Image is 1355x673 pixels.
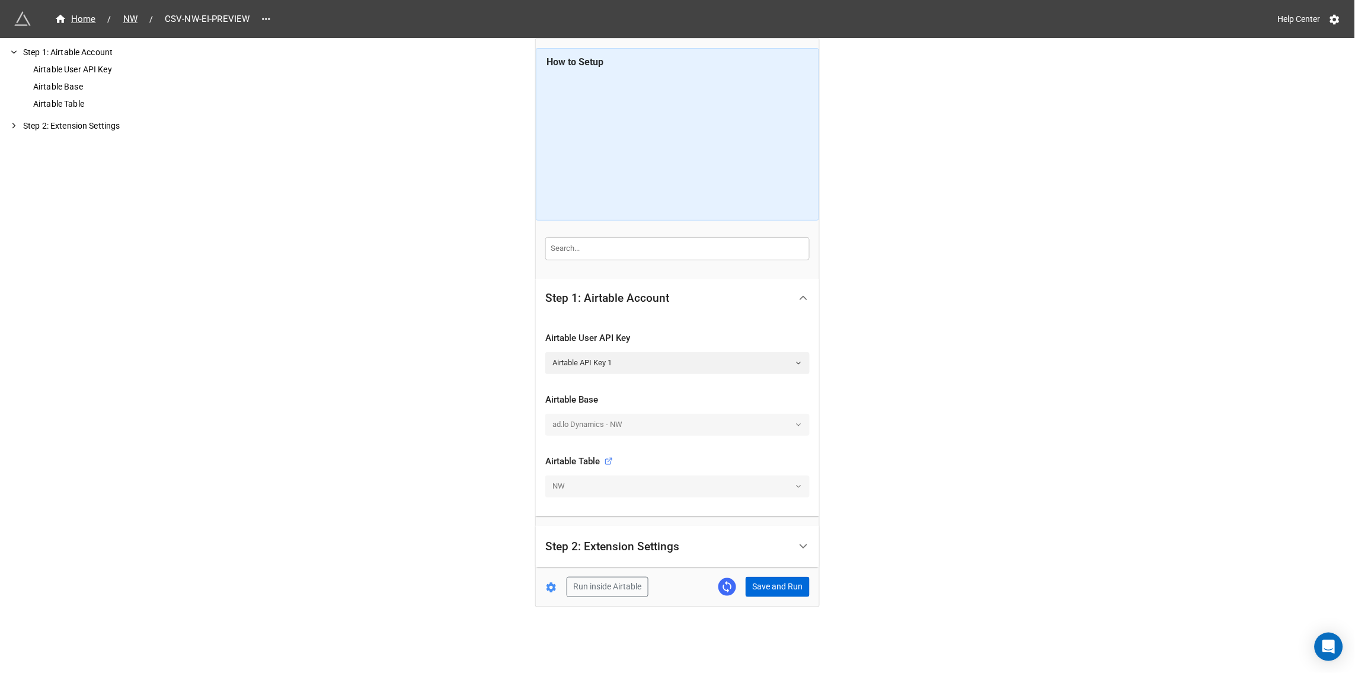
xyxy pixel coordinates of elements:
[158,12,257,26] span: CSV-NW-EI-PREVIEW
[545,393,810,407] div: Airtable Base
[536,526,819,568] div: Step 2: Extension Settings
[31,98,190,110] div: Airtable Table
[149,13,153,25] li: /
[536,317,819,516] div: Step 1: Airtable Account
[536,279,819,317] div: Step 1: Airtable Account
[31,81,190,93] div: Airtable Base
[47,12,103,26] a: Home
[718,578,736,596] a: Sync Base Structure
[545,331,810,346] div: Airtable User API Key
[116,12,145,26] a: NW
[31,63,190,76] div: Airtable User API Key
[1315,633,1343,661] div: Open Intercom Messenger
[55,12,96,26] div: Home
[567,577,648,597] button: Run inside Airtable
[21,46,190,59] div: Step 1: Airtable Account
[14,11,31,27] img: miniextensions-icon.73ae0678.png
[545,352,810,374] a: Airtable API Key 1
[108,13,111,25] li: /
[545,237,810,260] input: Search...
[21,120,190,132] div: Step 2: Extension Settings
[47,12,257,26] nav: breadcrumb
[547,56,604,68] b: How to Setup
[545,455,613,469] div: Airtable Table
[545,292,669,304] div: Step 1: Airtable Account
[547,74,808,210] iframe: YouTube video player
[746,577,810,597] button: Save and Run
[545,541,679,553] div: Step 2: Extension Settings
[1270,8,1329,30] a: Help Center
